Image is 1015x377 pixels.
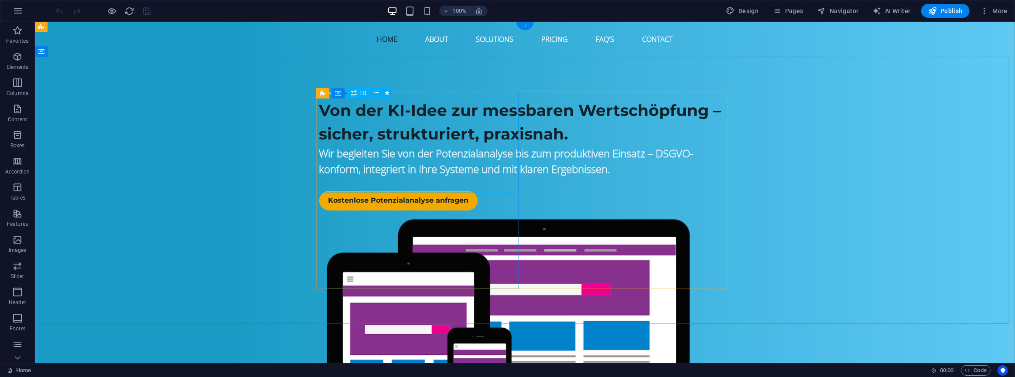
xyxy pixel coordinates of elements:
p: Favorites [6,37,28,44]
span: H1 [360,91,367,96]
span: Navigator [817,7,859,15]
p: Header [9,299,26,306]
button: Publish [921,4,970,18]
i: Reload page [125,6,135,16]
h6: Session time [931,365,954,376]
button: Navigator [814,4,862,18]
span: Code [965,365,987,376]
p: Footer [10,325,25,332]
p: Forms [10,351,25,358]
i: On resize automatically adjust zoom level to fit chosen device. [475,7,483,15]
span: 00 00 [940,365,953,376]
div: Design (Ctrl+Alt+Y) [723,4,762,18]
button: 100% [439,6,470,16]
span: More [980,7,1008,15]
button: Pages [769,4,807,18]
p: Columns [7,90,28,97]
button: Usercentrics [998,365,1008,376]
span: Publish [928,7,963,15]
button: AI Writer [869,4,914,18]
span: : [946,367,947,374]
a: Click to cancel selection. Double-click to open Pages [7,365,31,376]
p: Tables [10,194,25,201]
button: reload [124,6,135,16]
span: Pages [772,7,803,15]
p: Features [7,221,28,228]
p: Boxes [10,142,25,149]
button: Click here to leave preview mode and continue editing [107,6,117,16]
span: AI Writer [873,7,911,15]
button: Code [961,365,991,376]
div: + [516,22,533,30]
span: Design [726,7,759,15]
button: Design [723,4,762,18]
p: Accordion [5,168,30,175]
p: Elements [7,64,29,71]
p: Images [9,247,27,254]
h6: 100% [452,6,466,16]
p: Content [8,116,27,123]
button: More [977,4,1011,18]
p: Slider [11,273,24,280]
